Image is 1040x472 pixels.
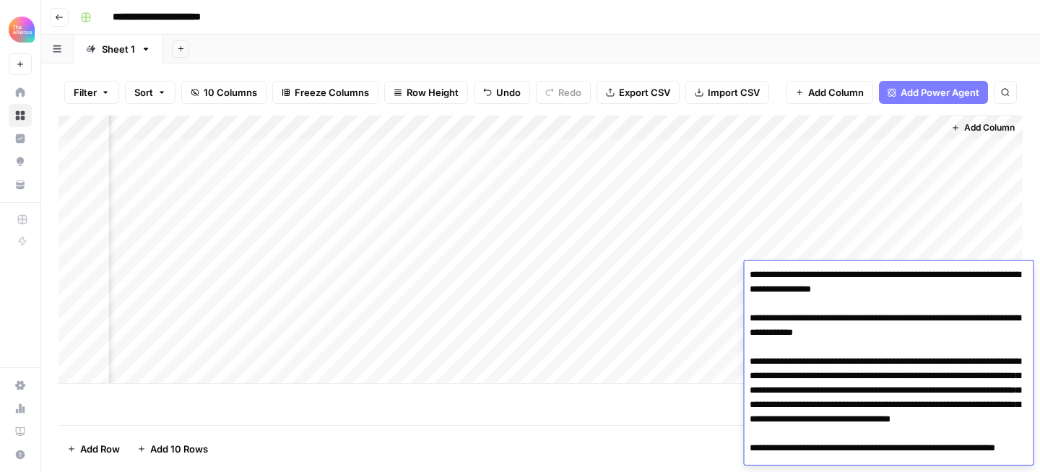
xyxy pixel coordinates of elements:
a: Home [9,81,32,104]
button: Import CSV [685,81,769,104]
a: Insights [9,127,32,150]
a: Browse [9,104,32,127]
button: Undo [474,81,530,104]
a: Learning Hub [9,420,32,443]
button: Freeze Columns [272,81,378,104]
button: Help + Support [9,443,32,466]
span: Add 10 Rows [150,442,208,456]
span: Row Height [407,85,459,100]
button: Add Column [945,118,1020,137]
a: Settings [9,374,32,397]
a: Your Data [9,173,32,196]
span: Import CSV [708,85,760,100]
span: 10 Columns [204,85,257,100]
button: Sort [125,81,175,104]
span: Redo [558,85,581,100]
span: Undo [496,85,521,100]
button: Redo [536,81,591,104]
button: Row Height [384,81,468,104]
button: Filter [64,81,119,104]
span: Add Power Agent [901,85,979,100]
a: Opportunities [9,150,32,173]
button: Workspace: Alliance [9,12,32,48]
span: Export CSV [619,85,670,100]
span: Add Column [964,121,1015,134]
button: Add Column [786,81,873,104]
a: Sheet 1 [74,35,163,64]
span: Filter [74,85,97,100]
div: Sheet 1 [102,42,135,56]
button: 10 Columns [181,81,266,104]
button: Add Power Agent [879,81,988,104]
button: Export CSV [597,81,680,104]
button: Add 10 Rows [129,437,217,460]
span: Freeze Columns [295,85,369,100]
span: Add Column [808,85,864,100]
a: Usage [9,397,32,420]
span: Sort [134,85,153,100]
button: Add Row [58,437,129,460]
span: Add Row [80,442,120,456]
img: Alliance Logo [9,17,35,43]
